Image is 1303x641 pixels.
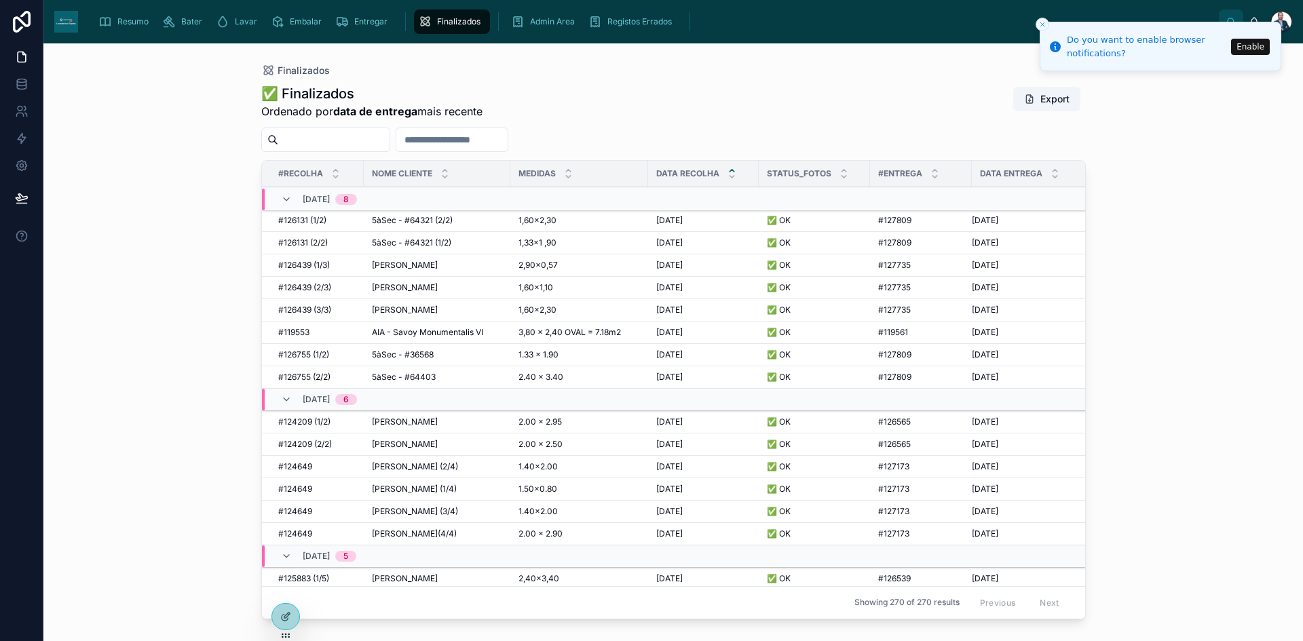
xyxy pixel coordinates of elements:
span: [PERSON_NAME] [372,282,438,293]
span: 1,33×1 ,90 [518,237,556,248]
span: 5àSec - #36568 [372,349,434,360]
a: 2,90×0,57 [518,260,640,271]
a: [PERSON_NAME] [372,305,502,315]
span: #124649 [278,484,312,494]
span: [DATE] [656,215,683,226]
span: ✅ OK [767,327,791,338]
a: [DATE] [656,215,751,226]
span: #Entrega [878,168,922,179]
span: #119553 [278,327,309,338]
span: ✅ OK [767,215,791,226]
span: Nome Cliente [372,168,432,179]
a: 1,60×1,10 [518,282,640,293]
span: [DATE] [972,573,998,584]
span: 5àSec - #64403 [372,372,436,383]
a: ✅ OK [767,416,862,427]
span: ✅ OK [767,506,791,517]
span: #126565 [878,439,911,450]
a: #126439 (1/3) [278,260,356,271]
a: #126755 (2/2) [278,372,356,383]
a: Bater [158,9,212,34]
span: [DATE] [303,551,330,562]
span: 1,60×1,10 [518,282,553,293]
span: [DATE] [656,260,683,271]
span: 5àSec - #64321 (2/2) [372,215,453,226]
a: 5àSec - #36568 [372,349,502,360]
span: Lavar [235,16,257,27]
a: ✅ OK [767,215,862,226]
a: [DATE] [972,327,1072,338]
a: #127809 [878,237,964,248]
span: #127809 [878,215,911,226]
a: [DATE] [972,484,1072,494]
a: #127809 [878,372,964,383]
span: [DATE] [972,215,998,226]
span: 2,40×3,40 [518,573,559,584]
span: #127735 [878,282,911,293]
span: [DATE] [656,461,683,472]
span: Entregar [354,16,388,27]
a: [DATE] [656,416,751,427]
span: Status_Fotos [767,168,831,179]
a: ✅ OK [767,282,862,293]
span: [DATE] [972,461,998,472]
a: 1,60×2,30 [518,305,640,315]
a: [PERSON_NAME] (3/4) [372,506,502,517]
span: #124649 [278,528,312,539]
span: 1,60×2,30 [518,305,556,315]
span: [DATE] [656,349,683,360]
a: [DATE] [656,260,751,271]
span: Finalizados [437,16,480,27]
a: #124649 [278,484,356,494]
span: [DATE] [656,528,683,539]
a: #127735 [878,305,964,315]
span: #126439 (1/3) [278,260,330,271]
a: 2.00 x 2.95 [518,416,640,427]
span: #124649 [278,461,312,472]
span: #126539 [878,573,911,584]
a: Entregar [331,9,397,34]
span: #126439 (3/3) [278,305,331,315]
span: Registos Errados [607,16,672,27]
a: #124209 (2/2) [278,439,356,450]
a: 5àSec - #64321 (1/2) [372,237,502,248]
span: [PERSON_NAME] [372,439,438,450]
a: [DATE] [972,215,1072,226]
a: [DATE] [972,305,1072,315]
span: [PERSON_NAME] [372,260,438,271]
span: 2.00 x 2.50 [518,439,563,450]
span: 1.33 x 1.90 [518,349,559,360]
span: [DATE] [972,260,998,271]
span: [PERSON_NAME] (2/4) [372,461,458,472]
a: [DATE] [972,506,1072,517]
div: 8 [343,194,349,205]
div: scrollable content [89,7,1219,37]
span: ✅ OK [767,305,791,315]
span: #125883 (1/5) [278,573,329,584]
span: ✅ OK [767,260,791,271]
span: #126131 (1/2) [278,215,326,226]
a: 1,60×2,30 [518,215,640,226]
a: [DATE] [656,282,751,293]
span: [PERSON_NAME](4/4) [372,528,457,539]
span: [DATE] [303,194,330,205]
span: AIA - Savoy Monumentalis VI [372,327,483,338]
a: #127173 [878,506,964,517]
span: ✅ OK [767,573,791,584]
a: Lavar [212,9,267,34]
a: ✅ OK [767,461,862,472]
span: ✅ OK [767,439,791,450]
a: [PERSON_NAME] [372,439,502,450]
span: #126439 (2/3) [278,282,331,293]
span: ✅ OK [767,484,791,494]
span: [DATE] [972,282,998,293]
span: Resumo [117,16,149,27]
span: [DATE] [972,484,998,494]
a: [DATE] [972,349,1072,360]
a: 1,33×1 ,90 [518,237,640,248]
a: #126131 (2/2) [278,237,356,248]
span: [PERSON_NAME] [372,416,438,427]
a: [DATE] [972,461,1072,472]
span: #127809 [878,237,911,248]
span: 2.00 x 2.90 [518,528,563,539]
